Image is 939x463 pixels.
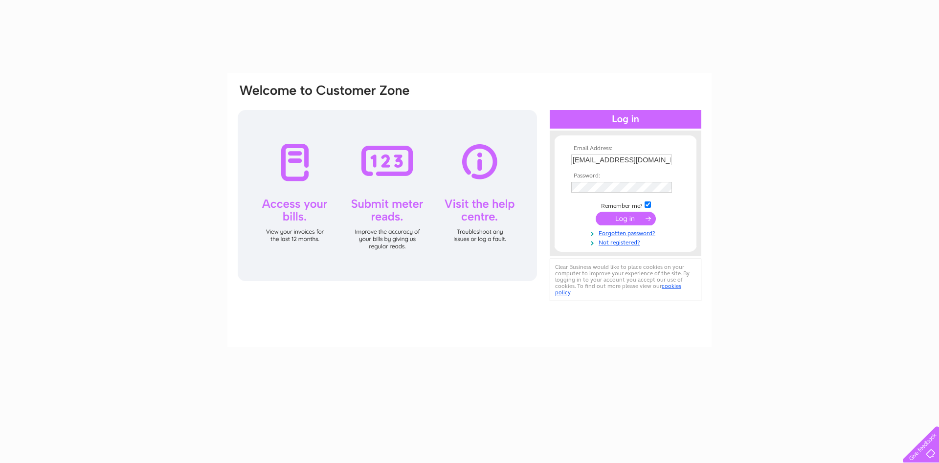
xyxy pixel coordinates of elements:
[569,200,682,210] td: Remember me?
[555,283,681,296] a: cookies policy
[571,237,682,246] a: Not registered?
[571,228,682,237] a: Forgotten password?
[569,145,682,152] th: Email Address:
[550,259,701,301] div: Clear Business would like to place cookies on your computer to improve your experience of the sit...
[569,173,682,179] th: Password:
[596,212,656,225] input: Submit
